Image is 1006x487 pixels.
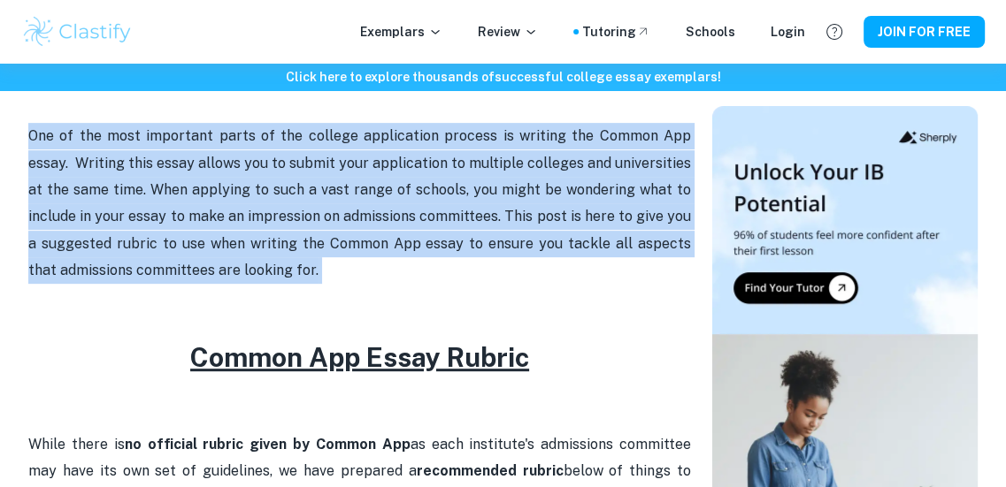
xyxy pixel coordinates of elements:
[686,22,735,42] a: Schools
[28,123,691,338] p: One of the most important parts of the college application process is writing the Common App essa...
[125,436,411,453] strong: no official rubric given by Common App
[771,22,805,42] a: Login
[21,14,134,49] img: Clastify logo
[190,341,529,373] u: Common App Essay Rubric
[360,22,442,42] p: Exemplars
[478,22,538,42] p: Review
[819,17,849,47] button: Help and Feedback
[4,67,1002,87] h6: Click here to explore thousands of successful college essay exemplars !
[417,462,564,479] strong: recommended rubric
[582,22,650,42] a: Tutoring
[864,16,985,48] button: JOIN FOR FREE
